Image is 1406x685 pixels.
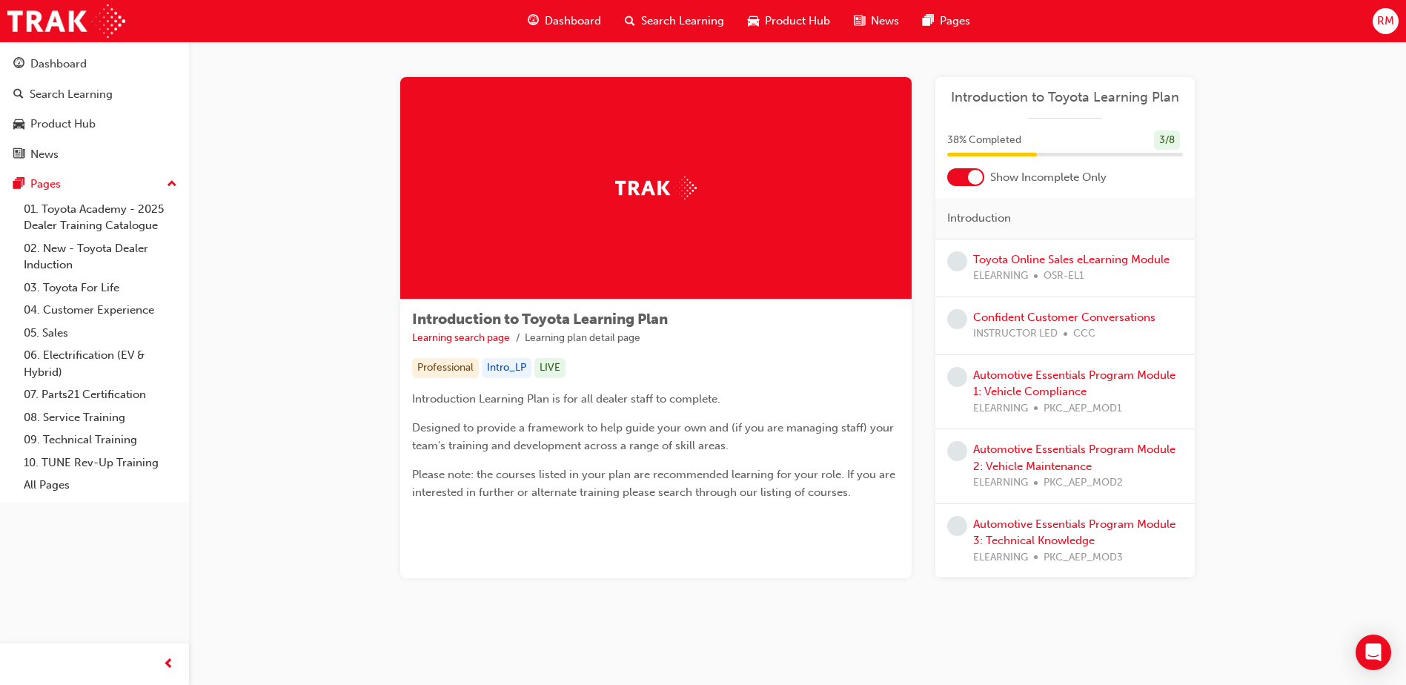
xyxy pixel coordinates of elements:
span: news-icon [854,12,865,30]
span: CCC [1073,325,1095,342]
a: 08. Service Training [18,406,183,429]
span: guage-icon [528,12,539,30]
div: Intro_LP [482,358,531,378]
span: ELEARNING [973,400,1028,417]
button: DashboardSearch LearningProduct HubNews [6,47,183,171]
div: News [30,146,59,163]
img: Trak [615,176,697,199]
a: 06. Electrification (EV & Hybrid) [18,344,183,383]
a: 10. TUNE Rev-Up Training [18,451,183,474]
span: Dashboard [545,13,601,30]
span: car-icon [13,118,24,131]
a: Automotive Essentials Program Module 3: Technical Knowledge [973,517,1175,548]
a: News [6,141,183,168]
img: Trak [7,4,125,38]
a: Automotive Essentials Program Module 2: Vehicle Maintenance [973,443,1175,473]
a: Product Hub [6,110,183,138]
span: up-icon [167,175,177,194]
button: Pages [6,171,183,198]
span: learningRecordVerb_NONE-icon [947,367,967,387]
div: Open Intercom Messenger [1356,635,1391,670]
span: 38 % Completed [947,132,1021,149]
span: PKC_AEP_MOD1 [1044,400,1122,417]
a: Toyota Online Sales eLearning Module [973,253,1170,266]
li: Learning plan detail page [525,330,640,347]
a: guage-iconDashboard [516,6,613,36]
a: news-iconNews [842,6,911,36]
span: news-icon [13,148,24,162]
a: Search Learning [6,81,183,108]
span: car-icon [748,12,759,30]
div: Search Learning [30,86,113,103]
a: 02. New - Toyota Dealer Induction [18,237,183,277]
div: Product Hub [30,116,96,133]
div: Professional [412,358,479,378]
span: pages-icon [923,12,934,30]
a: 04. Customer Experience [18,299,183,322]
span: Show Incomplete Only [990,169,1107,186]
span: learningRecordVerb_NONE-icon [947,309,967,329]
a: car-iconProduct Hub [736,6,842,36]
span: Introduction Learning Plan is for all dealer staff to complete. [412,392,720,406]
a: Learning search page [412,331,510,344]
span: ELEARNING [973,268,1028,285]
span: Product Hub [765,13,830,30]
span: search-icon [13,88,24,102]
a: Automotive Essentials Program Module 1: Vehicle Compliance [973,368,1175,399]
a: Dashboard [6,50,183,78]
a: 05. Sales [18,322,183,345]
span: Search Learning [641,13,724,30]
span: INSTRUCTOR LED [973,325,1058,342]
span: pages-icon [13,178,24,191]
a: 01. Toyota Academy - 2025 Dealer Training Catalogue [18,198,183,237]
a: Introduction to Toyota Learning Plan [947,89,1183,106]
span: Pages [940,13,970,30]
div: Pages [30,176,61,193]
a: 07. Parts21 Certification [18,383,183,406]
span: Introduction [947,210,1011,227]
button: RM [1373,8,1399,34]
span: Designed to provide a framework to help guide your own and (if you are managing staff) your team'... [412,421,897,452]
span: search-icon [625,12,635,30]
span: ELEARNING [973,474,1028,492]
a: All Pages [18,474,183,497]
div: Dashboard [30,56,87,73]
a: pages-iconPages [911,6,982,36]
div: LIVE [534,358,566,378]
span: OSR-EL1 [1044,268,1084,285]
span: Introduction to Toyota Learning Plan [412,311,668,328]
div: 3 / 8 [1154,130,1180,150]
span: learningRecordVerb_NONE-icon [947,516,967,536]
span: learningRecordVerb_NONE-icon [947,251,967,271]
span: guage-icon [13,58,24,71]
span: News [871,13,899,30]
span: PKC_AEP_MOD2 [1044,474,1123,492]
a: search-iconSearch Learning [613,6,736,36]
span: ELEARNING [973,549,1028,566]
a: 03. Toyota For Life [18,277,183,300]
span: prev-icon [163,655,174,674]
span: learningRecordVerb_NONE-icon [947,441,967,461]
span: PKC_AEP_MOD3 [1044,549,1123,566]
a: Confident Customer Conversations [973,311,1155,324]
a: 09. Technical Training [18,428,183,451]
span: RM [1377,13,1394,30]
span: Please note: the courses listed in your plan are recommended learning for your role. If you are i... [412,468,898,499]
